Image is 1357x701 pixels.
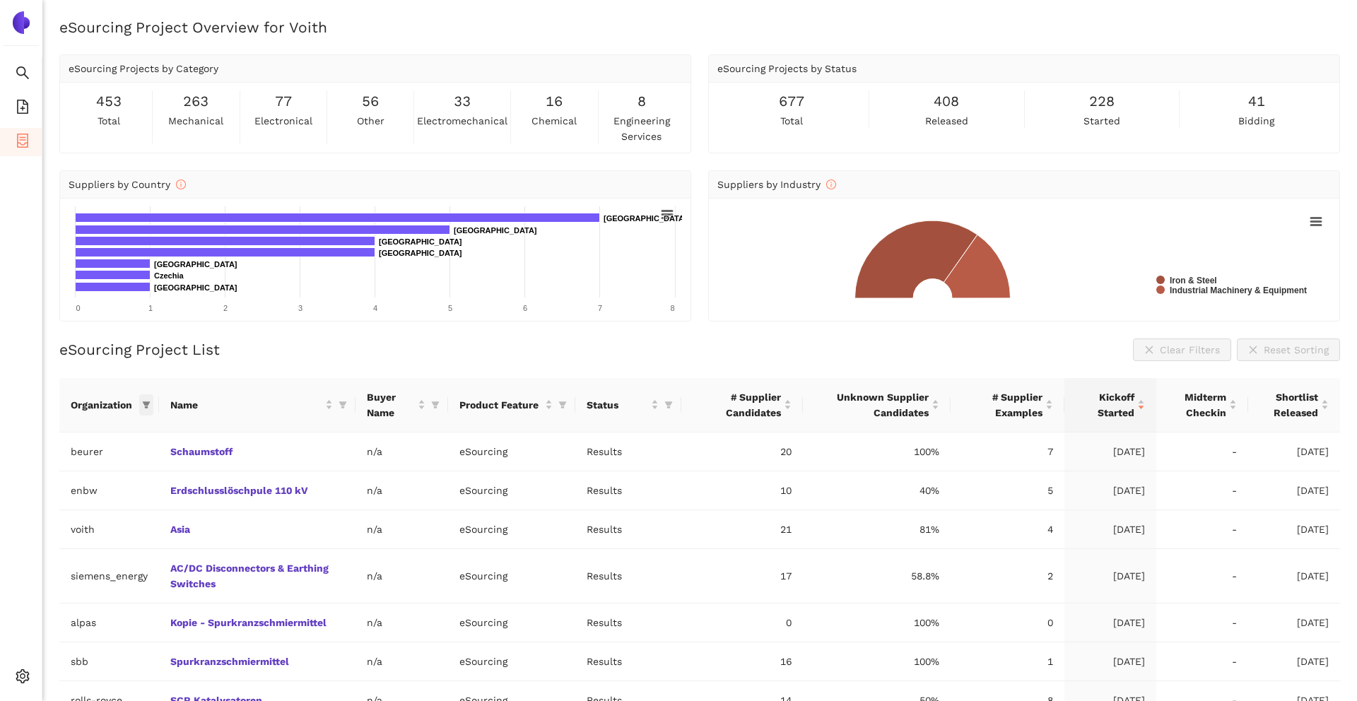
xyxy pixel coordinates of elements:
span: filter [558,401,567,409]
td: - [1156,432,1248,471]
text: 2 [223,304,228,312]
span: 677 [779,90,804,112]
span: filter [336,394,350,416]
span: bidding [1238,113,1274,129]
td: n/a [356,642,448,681]
span: total [780,113,803,129]
h2: eSourcing Project Overview for Voith [59,17,1340,37]
span: Suppliers by Industry [717,179,836,190]
span: info-circle [176,179,186,189]
span: Unknown Supplier Candidates [814,389,929,420]
span: electronical [254,113,312,129]
span: mechanical [168,113,223,129]
span: Midterm Checkin [1168,389,1226,420]
text: 8 [670,304,674,312]
button: closeClear Filters [1133,338,1231,361]
td: 81% [803,510,951,549]
td: [DATE] [1248,432,1340,471]
text: Industrial Machinery & Equipment [1170,285,1307,295]
span: engineering services [601,113,682,144]
text: [GEOGRAPHIC_DATA] [454,226,537,235]
td: eSourcing [448,642,575,681]
span: Status [587,397,648,413]
span: eSourcing Projects by Category [69,63,218,74]
td: siemens_energy [59,549,159,603]
th: this column's title is # Supplier Candidates,this column is sortable [681,378,803,432]
td: n/a [356,603,448,642]
text: [GEOGRAPHIC_DATA] [154,283,237,292]
text: 5 [448,304,452,312]
span: eSourcing Projects by Status [717,63,857,74]
td: Results [575,603,681,642]
span: Name [170,397,322,413]
td: [DATE] [1248,549,1340,603]
text: [GEOGRAPHIC_DATA] [154,260,237,269]
td: [DATE] [1248,642,1340,681]
td: Results [575,510,681,549]
td: 0 [951,603,1064,642]
td: eSourcing [448,432,575,471]
span: 408 [934,90,959,112]
text: 3 [298,304,302,312]
td: eSourcing [448,549,575,603]
span: 228 [1089,90,1115,112]
td: - [1156,642,1248,681]
span: # Supplier Examples [962,389,1042,420]
td: 17 [681,549,803,603]
span: filter [431,401,440,409]
span: released [925,113,968,129]
span: Buyer Name [367,389,415,420]
td: Results [575,549,681,603]
span: info-circle [826,179,836,189]
th: this column's title is # Supplier Examples,this column is sortable [951,378,1064,432]
span: filter [339,401,347,409]
text: Czechia [154,271,184,280]
td: [DATE] [1064,471,1156,510]
th: this column's title is Midterm Checkin,this column is sortable [1156,378,1248,432]
td: enbw [59,471,159,510]
span: 16 [546,90,563,112]
span: 263 [183,90,208,112]
th: this column's title is Name,this column is sortable [159,378,356,432]
span: filter [664,401,673,409]
td: - [1156,549,1248,603]
td: eSourcing [448,471,575,510]
td: 10 [681,471,803,510]
text: [GEOGRAPHIC_DATA] [379,237,462,246]
span: other [357,113,384,129]
td: 5 [951,471,1064,510]
td: [DATE] [1248,510,1340,549]
td: [DATE] [1248,471,1340,510]
th: this column's title is Buyer Name,this column is sortable [356,378,448,432]
span: container [16,129,30,157]
td: n/a [356,432,448,471]
td: 100% [803,603,951,642]
td: n/a [356,549,448,603]
span: Organization [71,397,136,413]
td: 21 [681,510,803,549]
td: 7 [951,432,1064,471]
td: 0 [681,603,803,642]
span: filter [556,394,570,416]
td: 58.8% [803,549,951,603]
th: this column's title is Product Feature,this column is sortable [448,378,575,432]
td: 4 [951,510,1064,549]
h2: eSourcing Project List [59,339,220,360]
img: Logo [10,11,33,34]
text: 0 [76,304,80,312]
span: 453 [96,90,122,112]
span: search [16,61,30,89]
td: n/a [356,510,448,549]
td: Results [575,642,681,681]
span: filter [662,394,676,416]
text: [GEOGRAPHIC_DATA] [604,214,687,223]
span: chemical [531,113,577,129]
span: filter [142,401,151,409]
span: Product Feature [459,397,542,413]
span: 33 [454,90,471,112]
td: 100% [803,642,951,681]
td: beurer [59,432,159,471]
td: alpas [59,603,159,642]
td: 16 [681,642,803,681]
td: - [1156,603,1248,642]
